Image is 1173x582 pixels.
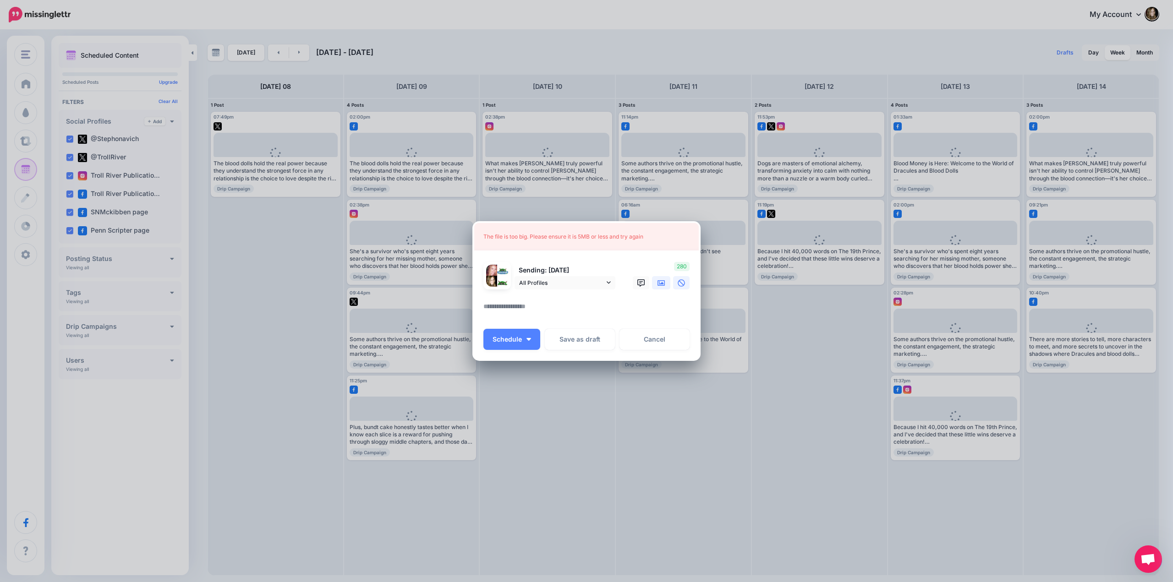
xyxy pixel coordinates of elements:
[619,329,690,350] a: Cancel
[519,278,604,288] span: All Profiles
[674,262,690,271] span: 280
[497,279,508,286] img: MQSQsEJ6-30810.jpeg
[515,276,615,289] a: All Profiles
[483,329,540,350] button: Schedule
[486,276,497,287] img: picture-bsa83780.png
[493,336,522,343] span: Schedule
[486,265,497,276] img: HRzsaPVm-3629.jpeg
[526,338,531,341] img: arrow-down-white.png
[483,232,690,241] li: The file is too big. Please ensure it is 5MB or less and try again
[545,329,615,350] button: Save as draft
[497,265,508,276] img: 15741097_1379536512076986_2282019521477070531_n-bsa45826.png
[515,265,615,276] p: Sending: [DATE]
